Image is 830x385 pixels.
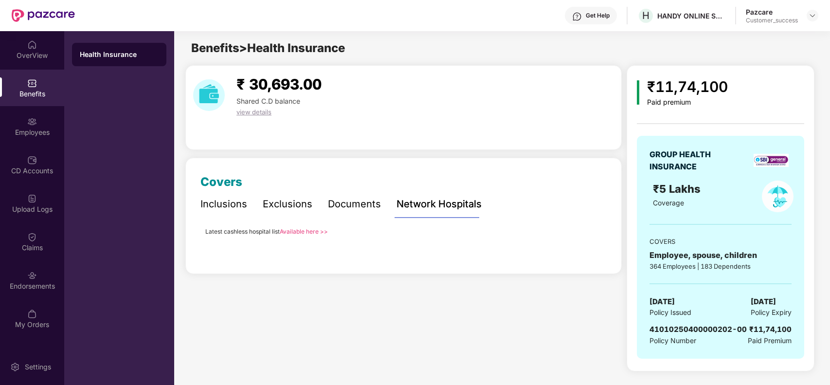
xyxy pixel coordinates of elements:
img: svg+xml;base64,PHN2ZyBpZD0iSGVscC0zMngzMiIgeG1sbnM9Imh0dHA6Ly93d3cudzMub3JnLzIwMDAvc3ZnIiB3aWR0aD... [572,12,582,21]
div: Pazcare [746,7,798,17]
span: 41010250400000202-00 [650,325,747,334]
span: Policy Expiry [751,307,792,318]
div: Exclusions [263,197,312,212]
div: ₹11,74,100 [749,324,792,335]
div: Network Hospitals [397,197,482,212]
span: [DATE] [650,296,675,308]
div: Health Insurance [80,50,159,59]
span: [DATE] [751,296,776,308]
img: svg+xml;base64,PHN2ZyBpZD0iQmVuZWZpdHMiIHhtbG5zPSJodHRwOi8vd3d3LnczLm9yZy8yMDAwL3N2ZyIgd2lkdGg9Ij... [27,78,37,88]
img: svg+xml;base64,PHN2ZyBpZD0iQ0RfQWNjb3VudHMiIGRhdGEtbmFtZT0iQ0QgQWNjb3VudHMiIHhtbG5zPSJodHRwOi8vd3... [27,155,37,165]
img: icon [637,80,639,105]
img: svg+xml;base64,PHN2ZyBpZD0iVXBsb2FkX0xvZ3MiIGRhdGEtbmFtZT0iVXBsb2FkIExvZ3MiIHhtbG5zPSJodHRwOi8vd3... [27,194,37,203]
div: HANDY ONLINE SOLUTIONS PRIVATE LIMITED [657,11,725,20]
span: ₹5 Lakhs [653,183,704,195]
div: GROUP HEALTH INSURANCE [650,148,735,173]
img: insurerLogo [754,154,788,167]
span: Covers [200,175,242,189]
img: New Pazcare Logo [12,9,75,22]
span: Coverage [653,199,684,207]
a: Available here >> [280,228,328,235]
span: Shared C.D balance [236,97,300,105]
img: svg+xml;base64,PHN2ZyBpZD0iU2V0dGluZy0yMHgyMCIgeG1sbnM9Imh0dHA6Ly93d3cudzMub3JnLzIwMDAvc3ZnIiB3aW... [10,362,20,372]
img: svg+xml;base64,PHN2ZyBpZD0iRW1wbG95ZWVzIiB4bWxucz0iaHR0cDovL3d3dy53My5vcmcvMjAwMC9zdmciIHdpZHRoPS... [27,117,37,127]
div: 364 Employees | 183 Dependents [650,261,792,271]
img: svg+xml;base64,PHN2ZyBpZD0iTXlfT3JkZXJzIiBkYXRhLW5hbWU9Ik15IE9yZGVycyIgeG1sbnM9Imh0dHA6Ly93d3cudz... [27,309,37,319]
span: Policy Number [650,336,696,345]
img: svg+xml;base64,PHN2ZyBpZD0iRHJvcGRvd24tMzJ4MzIiIHhtbG5zPSJodHRwOi8vd3d3LnczLm9yZy8yMDAwL3N2ZyIgd2... [809,12,816,19]
div: Employee, spouse, children [650,249,792,261]
span: ₹ 30,693.00 [236,75,322,93]
div: Paid premium [647,98,728,107]
img: svg+xml;base64,PHN2ZyBpZD0iQ2xhaW0iIHhtbG5zPSJodHRwOi8vd3d3LnczLm9yZy8yMDAwL3N2ZyIgd2lkdGg9IjIwIi... [27,232,37,242]
img: svg+xml;base64,PHN2ZyBpZD0iRW5kb3JzZW1lbnRzIiB4bWxucz0iaHR0cDovL3d3dy53My5vcmcvMjAwMC9zdmciIHdpZH... [27,271,37,280]
div: ₹11,74,100 [647,75,728,98]
span: view details [236,108,271,116]
span: Latest cashless hospital list [205,228,280,235]
div: Customer_success [746,17,798,24]
img: policyIcon [762,181,794,212]
div: Settings [22,362,54,372]
span: Paid Premium [748,335,792,346]
div: Get Help [586,12,610,19]
div: Documents [328,197,381,212]
div: COVERS [650,237,792,246]
img: download [193,79,225,111]
div: Inclusions [200,197,247,212]
span: Benefits > Health Insurance [191,41,345,55]
img: svg+xml;base64,PHN2ZyBpZD0iSG9tZSIgeG1sbnM9Imh0dHA6Ly93d3cudzMub3JnLzIwMDAvc3ZnIiB3aWR0aD0iMjAiIG... [27,40,37,50]
span: Policy Issued [650,307,691,318]
span: H [642,10,650,21]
